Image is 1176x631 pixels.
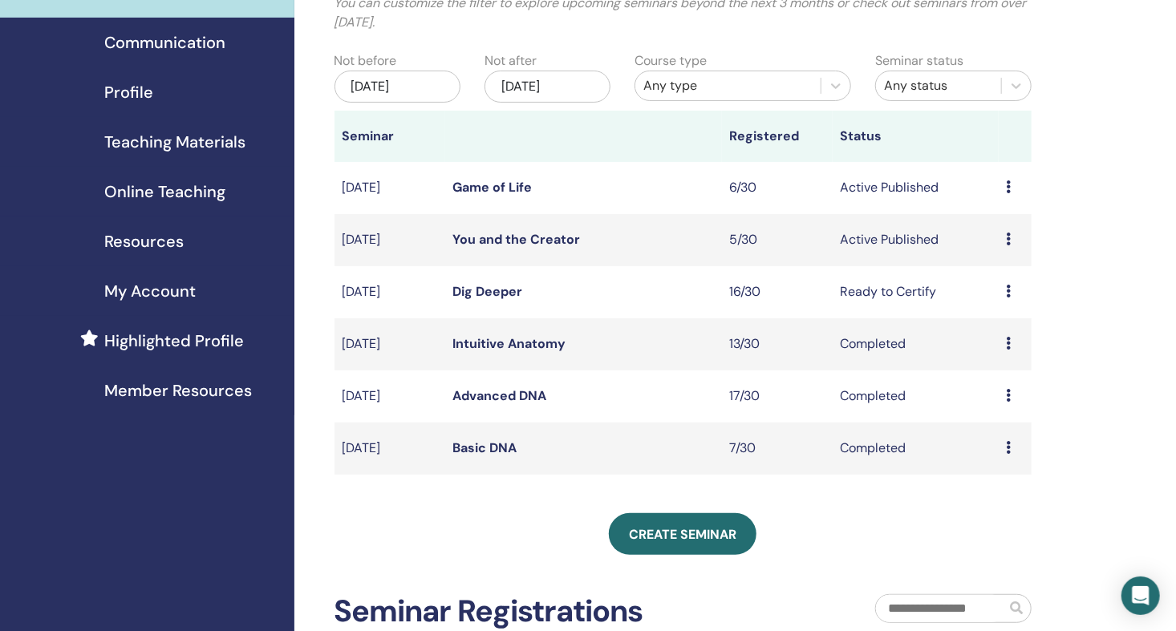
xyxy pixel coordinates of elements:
[104,80,153,104] span: Profile
[722,214,833,266] td: 5/30
[643,76,813,95] div: Any type
[335,266,445,318] td: [DATE]
[453,335,566,352] a: Intuitive Anatomy
[722,318,833,370] td: 13/30
[609,513,756,555] a: Create seminar
[722,111,833,162] th: Registered
[833,318,999,370] td: Completed
[104,229,184,253] span: Resources
[335,162,445,214] td: [DATE]
[335,423,445,475] td: [DATE]
[453,439,517,456] a: Basic DNA
[833,370,999,423] td: Completed
[335,111,445,162] th: Seminar
[335,214,445,266] td: [DATE]
[833,162,999,214] td: Active Published
[335,51,397,71] label: Not before
[722,423,833,475] td: 7/30
[722,162,833,214] td: 6/30
[453,283,523,300] a: Dig Deeper
[875,51,963,71] label: Seminar status
[629,526,736,543] span: Create seminar
[104,329,244,353] span: Highlighted Profile
[485,71,610,103] div: [DATE]
[104,130,245,154] span: Teaching Materials
[453,179,533,196] a: Game of Life
[635,51,707,71] label: Course type
[833,423,999,475] td: Completed
[485,51,537,71] label: Not after
[1121,576,1160,615] div: Open Intercom Messenger
[453,231,581,248] a: You and the Creator
[833,111,999,162] th: Status
[104,279,196,303] span: My Account
[335,71,460,103] div: [DATE]
[335,318,445,370] td: [DATE]
[833,266,999,318] td: Ready to Certify
[884,76,993,95] div: Any status
[335,593,643,630] h2: Seminar Registrations
[722,266,833,318] td: 16/30
[104,180,225,204] span: Online Teaching
[722,370,833,423] td: 17/30
[833,214,999,266] td: Active Published
[104,30,225,55] span: Communication
[104,378,252,402] span: Member Resources
[335,370,445,423] td: [DATE]
[453,387,547,404] a: Advanced DNA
